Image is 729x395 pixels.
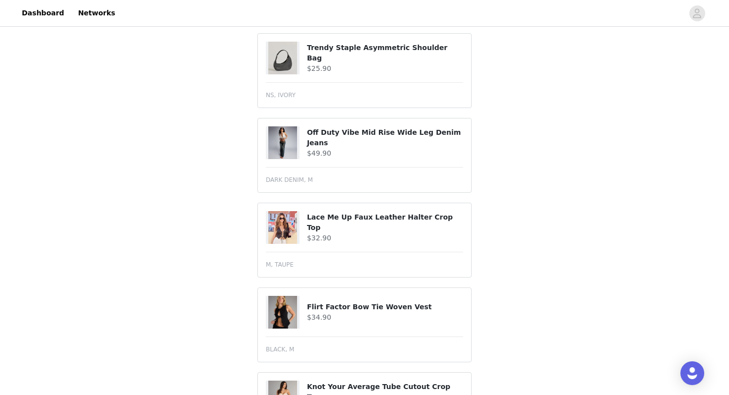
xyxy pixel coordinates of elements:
span: M, TAUPE [266,260,294,269]
span: NS, IVORY [266,91,296,100]
span: DARK DENIM, M [266,175,313,184]
a: Dashboard [16,2,70,24]
img: Lace Me Up Faux Leather Halter Crop Top [268,211,297,244]
h4: Flirt Factor Bow Tie Woven Vest [307,302,463,312]
h4: $32.90 [307,233,463,243]
img: Trendy Staple Asymmetric Shoulder Bag [268,42,297,74]
div: avatar [692,5,702,21]
h4: Lace Me Up Faux Leather Halter Crop Top [307,212,463,233]
h4: Trendy Staple Asymmetric Shoulder Bag [307,43,463,63]
img: Off Duty Vibe Mid Rise Wide Leg Denim Jeans [268,126,297,159]
div: Open Intercom Messenger [680,361,704,385]
h4: $49.90 [307,148,463,159]
h4: Off Duty Vibe Mid Rise Wide Leg Denim Jeans [307,127,463,148]
h4: $34.90 [307,312,463,323]
span: BLACK, M [266,345,294,354]
img: Flirt Factor Bow Tie Woven Vest [268,296,297,329]
a: Networks [72,2,121,24]
h4: $25.90 [307,63,463,74]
